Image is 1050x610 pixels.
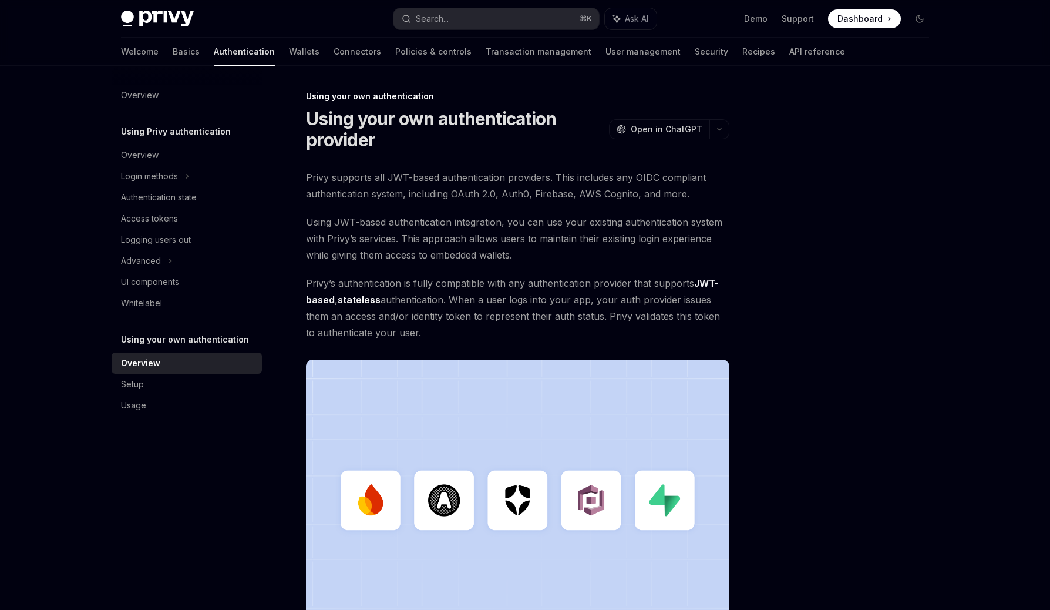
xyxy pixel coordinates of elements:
[605,38,681,66] a: User management
[121,398,146,413] div: Usage
[112,208,262,229] a: Access tokens
[631,123,702,135] span: Open in ChatGPT
[121,11,194,27] img: dark logo
[395,38,472,66] a: Policies & controls
[121,377,144,391] div: Setup
[393,8,599,29] button: Search...⌘K
[744,13,768,25] a: Demo
[828,9,901,28] a: Dashboard
[742,38,775,66] a: Recipes
[121,125,231,139] h5: Using Privy authentication
[121,88,159,102] div: Overview
[112,145,262,166] a: Overview
[609,119,709,139] button: Open in ChatGPT
[486,38,591,66] a: Transaction management
[837,13,883,25] span: Dashboard
[173,38,200,66] a: Basics
[121,38,159,66] a: Welcome
[782,13,814,25] a: Support
[121,169,178,183] div: Login methods
[289,38,319,66] a: Wallets
[306,275,729,341] span: Privy’s authentication is fully compatible with any authentication provider that supports , authe...
[121,148,159,162] div: Overview
[416,12,449,26] div: Search...
[112,353,262,374] a: Overview
[789,38,845,66] a: API reference
[214,38,275,66] a: Authentication
[910,9,929,28] button: Toggle dark mode
[121,190,197,205] div: Authentication state
[306,214,729,263] span: Using JWT-based authentication integration, you can use your existing authentication system with ...
[112,272,262,293] a: UI components
[112,229,262,250] a: Logging users out
[121,356,160,370] div: Overview
[121,233,191,247] div: Logging users out
[121,275,179,289] div: UI components
[580,14,592,24] span: ⌘ K
[112,293,262,314] a: Whitelabel
[121,333,249,347] h5: Using your own authentication
[605,8,657,29] button: Ask AI
[121,212,178,226] div: Access tokens
[334,38,381,66] a: Connectors
[112,187,262,208] a: Authentication state
[695,38,728,66] a: Security
[121,296,162,310] div: Whitelabel
[338,294,381,306] a: stateless
[112,85,262,106] a: Overview
[306,108,604,150] h1: Using your own authentication provider
[112,374,262,395] a: Setup
[121,254,161,268] div: Advanced
[625,13,648,25] span: Ask AI
[306,91,729,102] div: Using your own authentication
[306,169,729,202] span: Privy supports all JWT-based authentication providers. This includes any OIDC compliant authentic...
[112,395,262,416] a: Usage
